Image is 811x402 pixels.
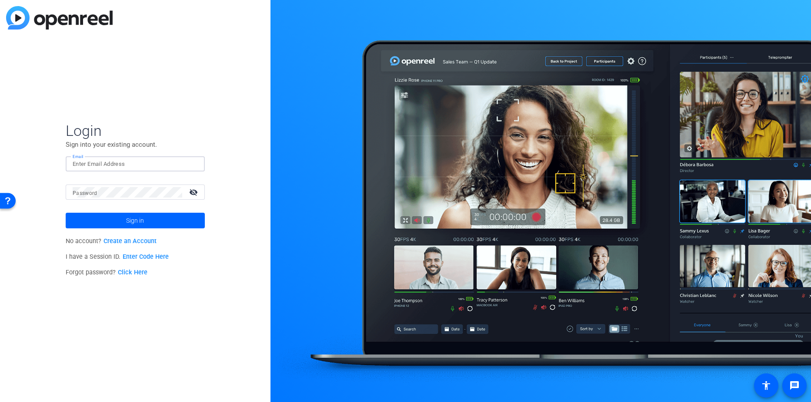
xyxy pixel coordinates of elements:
[66,122,205,140] span: Login
[73,154,83,159] mat-label: Email
[103,237,157,245] a: Create an Account
[118,269,147,276] a: Click Here
[73,190,97,196] mat-label: Password
[184,186,205,198] mat-icon: visibility_off
[66,253,169,260] span: I have a Session ID.
[761,380,771,391] mat-icon: accessibility
[66,140,205,149] p: Sign into your existing account.
[6,6,113,30] img: blue-gradient.svg
[66,237,157,245] span: No account?
[123,253,169,260] a: Enter Code Here
[66,269,147,276] span: Forgot password?
[66,213,205,228] button: Sign in
[73,159,198,169] input: Enter Email Address
[789,380,800,391] mat-icon: message
[126,210,144,231] span: Sign in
